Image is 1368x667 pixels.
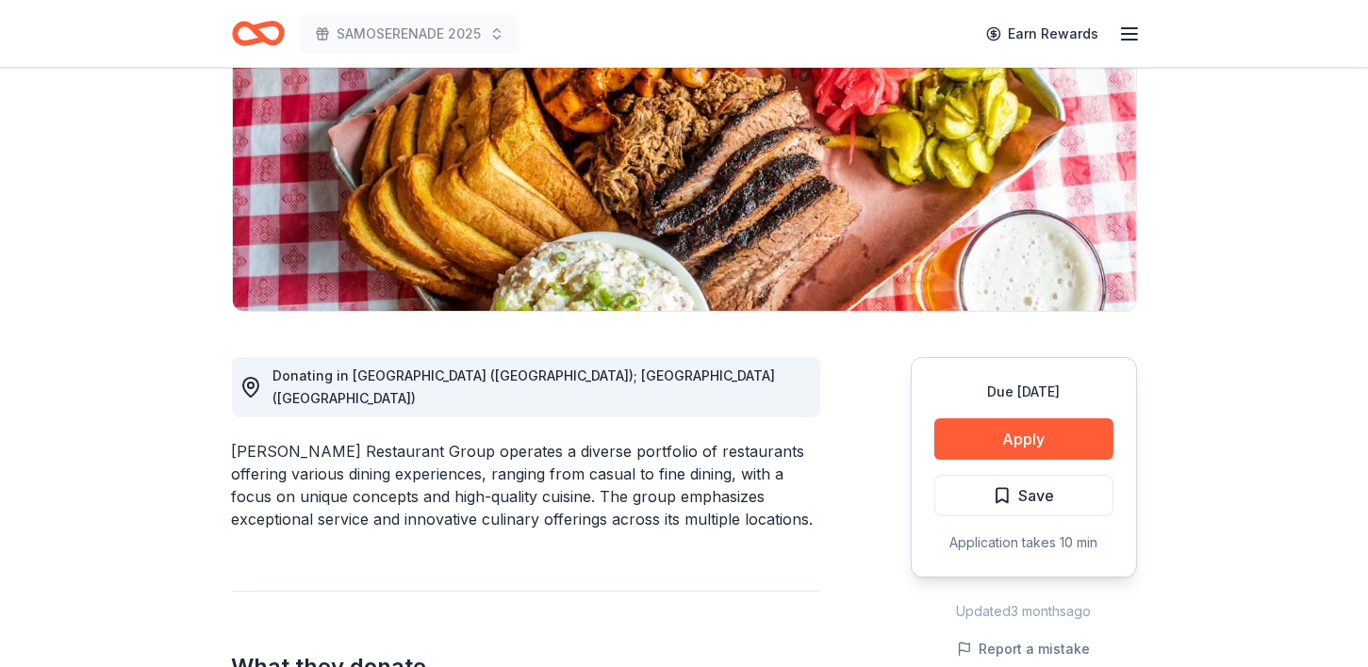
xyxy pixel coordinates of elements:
a: Home [232,11,285,56]
button: Apply [934,418,1113,460]
a: Earn Rewards [975,17,1111,51]
span: Save [1019,483,1055,508]
button: Report a mistake [957,638,1091,660]
div: [PERSON_NAME] Restaurant Group operates a diverse portfolio of restaurants offering various dinin... [232,440,820,530]
button: SAMOSERENADE 2025 [300,15,519,53]
div: Application takes 10 min [934,531,1113,554]
button: Save [934,475,1113,516]
div: Updated 3 months ago [911,600,1137,623]
span: Donating in [GEOGRAPHIC_DATA] ([GEOGRAPHIC_DATA]); [GEOGRAPHIC_DATA] ([GEOGRAPHIC_DATA]) [273,367,776,406]
div: Due [DATE] [934,381,1113,403]
span: SAMOSERENADE 2025 [338,23,482,45]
